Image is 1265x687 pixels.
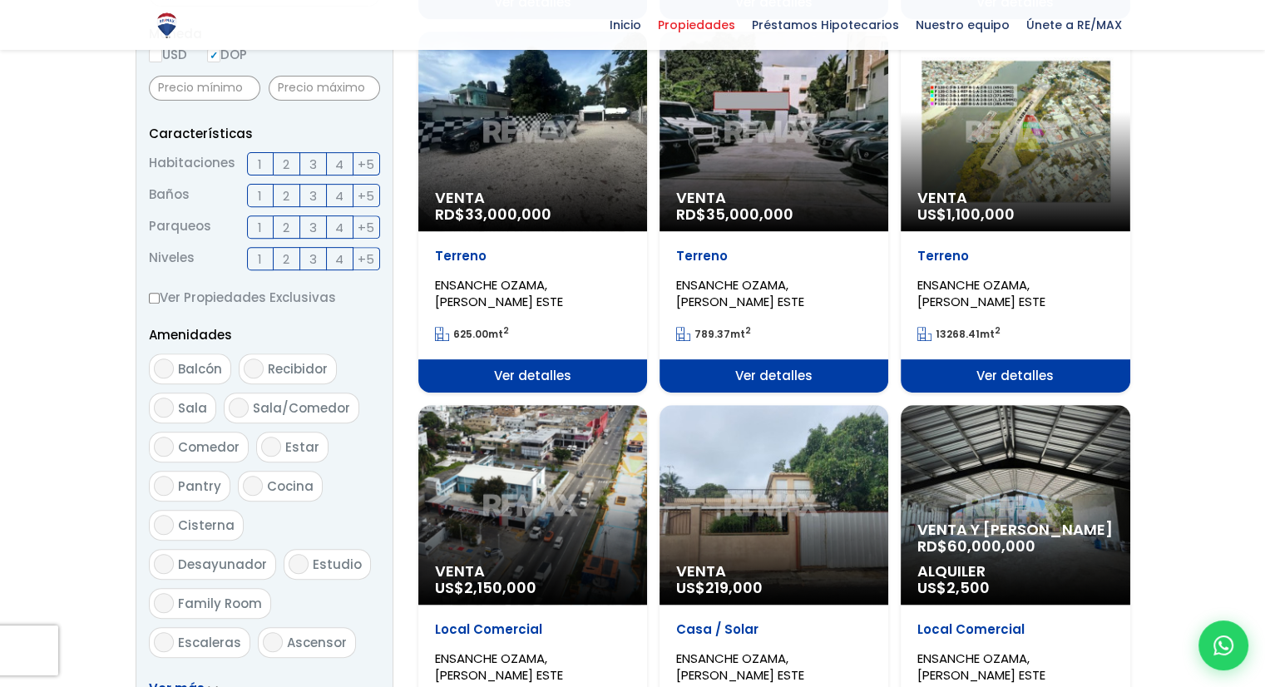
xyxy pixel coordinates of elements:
[309,217,317,238] span: 3
[268,360,328,378] span: Recibidor
[207,44,247,65] label: DOP
[676,621,872,638] p: Casa / Solar
[149,287,380,308] label: Ver Propiedades Exclusivas
[178,556,267,573] span: Desayunador
[154,358,174,378] input: Balcón
[243,476,263,496] input: Cocina
[694,327,730,341] span: 789.37
[503,324,509,337] sup: 2
[676,563,872,580] span: Venta
[154,437,174,457] input: Comedor
[269,76,380,101] input: Precio máximo
[995,324,1001,337] sup: 2
[917,327,1001,341] span: mt
[358,217,374,238] span: +5
[901,32,1129,393] a: Venta US$1,100,000 Terreno ENSANCHE OZAMA, [PERSON_NAME] ESTE 13268.41mt2 Ver detalles
[149,293,160,304] input: Ver Propiedades Exclusivas
[258,185,262,206] span: 1
[178,595,262,612] span: Family Room
[335,249,343,269] span: 4
[947,536,1035,556] span: 60,000,000
[358,154,374,175] span: +5
[229,398,249,418] input: Sala/Comedor
[464,577,536,598] span: 2,150,000
[660,32,888,393] a: Venta RD$35,000,000 Terreno ENSANCHE OZAMA, [PERSON_NAME] ESTE 789.37mt2 Ver detalles
[261,437,281,457] input: Estar
[283,217,289,238] span: 2
[917,536,1035,556] span: RD$
[435,650,563,684] span: ENSANCHE OZAMA, [PERSON_NAME] ESTE
[917,650,1045,684] span: ENSANCHE OZAMA, [PERSON_NAME] ESTE
[178,477,221,495] span: Pantry
[435,204,551,225] span: RD$
[267,477,314,495] span: Cocina
[154,515,174,535] input: Cisterna
[154,398,174,418] input: Sala
[149,44,187,65] label: USD
[650,12,744,37] span: Propiedades
[435,248,630,264] p: Terreno
[435,190,630,206] span: Venta
[178,399,207,417] span: Sala
[178,360,222,378] span: Balcón
[418,359,647,393] span: Ver detalles
[154,554,174,574] input: Desayunador
[152,11,181,40] img: Logo de REMAX
[917,521,1113,538] span: Venta y [PERSON_NAME]
[309,154,317,175] span: 3
[149,49,162,62] input: USD
[418,32,647,393] a: Venta RD$33,000,000 Terreno ENSANCHE OZAMA, [PERSON_NAME] ESTE 625.00mt2 Ver detalles
[178,516,235,534] span: Cisterna
[154,476,174,496] input: Pantry
[745,324,751,337] sup: 2
[676,327,751,341] span: mt
[917,204,1015,225] span: US$
[287,634,347,651] span: Ascensor
[435,327,509,341] span: mt
[676,248,872,264] p: Terreno
[149,324,380,345] p: Amenidades
[149,152,235,175] span: Habitaciones
[936,327,980,341] span: 13268.41
[901,359,1129,393] span: Ver detalles
[435,563,630,580] span: Venta
[263,632,283,652] input: Ascensor
[917,248,1113,264] p: Terreno
[149,247,195,270] span: Niveles
[907,12,1018,37] span: Nuestro equipo
[244,358,264,378] input: Recibidor
[946,204,1015,225] span: 1,100,000
[917,276,1045,310] span: ENSANCHE OZAMA, [PERSON_NAME] ESTE
[335,185,343,206] span: 4
[149,76,260,101] input: Precio mínimo
[676,204,793,225] span: RD$
[289,554,309,574] input: Estudio
[660,359,888,393] span: Ver detalles
[676,190,872,206] span: Venta
[358,185,374,206] span: +5
[705,577,763,598] span: 219,000
[207,49,220,62] input: DOP
[435,276,563,310] span: ENSANCHE OZAMA, [PERSON_NAME] ESTE
[154,593,174,613] input: Family Room
[283,185,289,206] span: 2
[309,185,317,206] span: 3
[917,621,1113,638] p: Local Comercial
[358,249,374,269] span: +5
[917,577,990,598] span: US$
[335,154,343,175] span: 4
[285,438,319,456] span: Estar
[283,154,289,175] span: 2
[676,650,804,684] span: ENSANCHE OZAMA, [PERSON_NAME] ESTE
[917,190,1113,206] span: Venta
[335,217,343,238] span: 4
[149,215,211,239] span: Parqueos
[1018,12,1130,37] span: Únete a RE/MAX
[706,204,793,225] span: 35,000,000
[149,184,190,207] span: Baños
[258,249,262,269] span: 1
[435,577,536,598] span: US$
[149,123,380,144] p: Características
[917,563,1113,580] span: Alquiler
[676,577,763,598] span: US$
